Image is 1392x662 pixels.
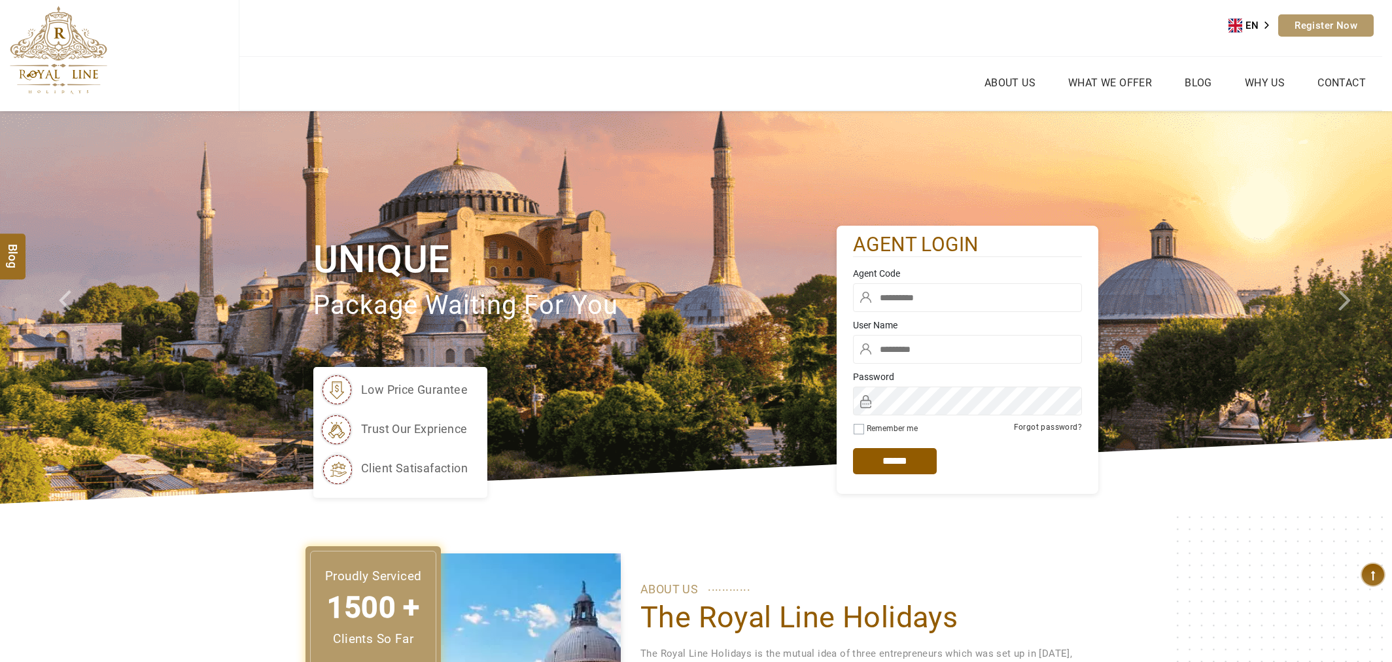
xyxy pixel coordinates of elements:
[1228,16,1278,35] aside: Language selected: English
[320,413,468,445] li: trust our exprience
[320,452,468,485] li: client satisafaction
[1228,16,1278,35] div: Language
[1323,111,1392,504] a: Check next image
[853,267,1082,280] label: Agent Code
[853,370,1082,383] label: Password
[640,599,1079,636] h1: The Royal Line Holidays
[10,6,107,94] img: The Royal Line Holidays
[5,243,22,254] span: Blog
[708,577,750,597] span: ............
[1278,14,1374,37] a: Register Now
[853,319,1082,332] label: User Name
[1065,73,1155,92] a: What we Offer
[853,232,1082,258] h2: agent login
[1181,73,1215,92] a: Blog
[1228,16,1278,35] a: EN
[1314,73,1369,92] a: Contact
[867,424,918,433] label: Remember me
[320,374,468,406] li: low price gurantee
[981,73,1039,92] a: About Us
[42,111,111,504] a: Check next prev
[313,235,837,284] h1: Unique
[640,580,1079,599] p: ABOUT US
[1014,423,1082,432] a: Forgot password?
[313,284,837,328] p: package waiting for you
[1242,73,1288,92] a: Why Us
